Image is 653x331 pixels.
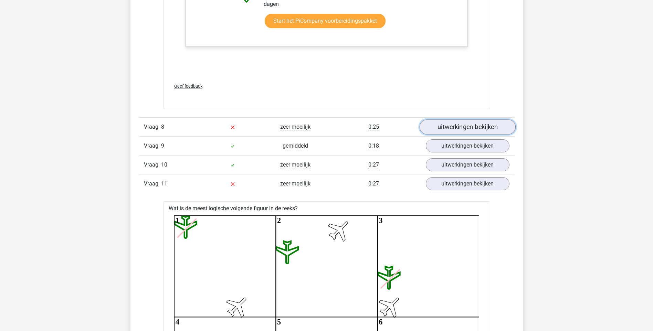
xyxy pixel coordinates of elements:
[175,318,179,327] text: 4
[280,180,310,187] span: zeer moeilijk
[144,123,161,131] span: Vraag
[368,142,379,149] span: 0:18
[379,216,382,225] text: 3
[426,139,509,152] a: uitwerkingen bekijken
[161,180,167,187] span: 11
[419,120,515,135] a: uitwerkingen bekijken
[280,124,310,130] span: zeer moeilijk
[280,161,310,168] span: zeer moeilijk
[426,158,509,171] a: uitwerkingen bekijken
[283,142,308,149] span: gemiddeld
[144,180,161,188] span: Vraag
[161,124,164,130] span: 8
[144,161,161,169] span: Vraag
[265,14,386,28] a: Start het PiCompany voorbereidingspakket
[426,177,509,190] a: uitwerkingen bekijken
[277,216,281,225] text: 2
[368,124,379,130] span: 0:25
[144,142,161,150] span: Vraag
[175,216,179,225] text: 1
[174,84,202,89] span: Geef feedback
[379,318,382,327] text: 6
[277,318,281,327] text: 5
[161,161,167,168] span: 10
[161,142,164,149] span: 9
[368,180,379,187] span: 0:27
[368,161,379,168] span: 0:27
